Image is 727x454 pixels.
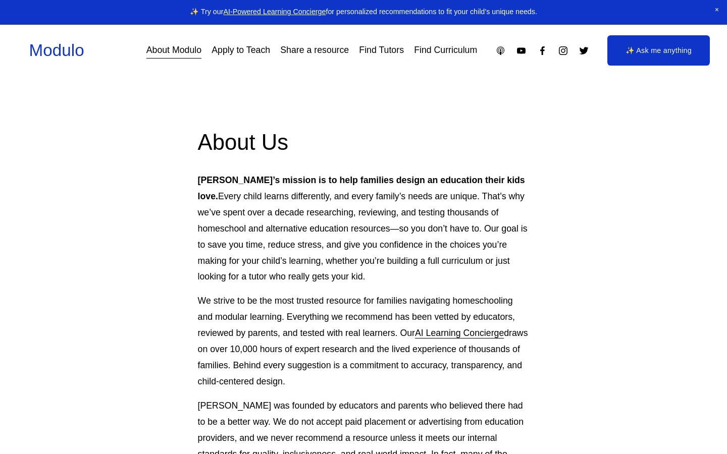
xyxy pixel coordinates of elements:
[212,41,270,59] a: Apply to Teach
[198,293,530,389] p: We strive to be the most trusted resource for families navigating homeschooling and modular learn...
[495,45,506,56] a: Apple Podcasts
[280,41,349,59] a: Share a resource
[146,41,201,59] a: About Modulo
[29,41,84,60] a: Modulo
[223,8,326,16] a: AI-Powered Learning Concierge
[558,45,568,56] a: Instagram
[198,173,530,285] p: Every child learns differently, and every family’s needs are unique. That’s why we’ve spent over ...
[414,41,477,59] a: Find Curriculum
[415,328,504,338] a: AI Learning Concierge
[198,175,528,201] strong: [PERSON_NAME]’s mission is to help families design an education their kids love.
[579,45,589,56] a: Twitter
[359,41,404,59] a: Find Tutors
[607,35,710,66] a: ✨ Ask me anything
[537,45,548,56] a: Facebook
[198,128,530,156] h2: About Us
[516,45,527,56] a: YouTube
